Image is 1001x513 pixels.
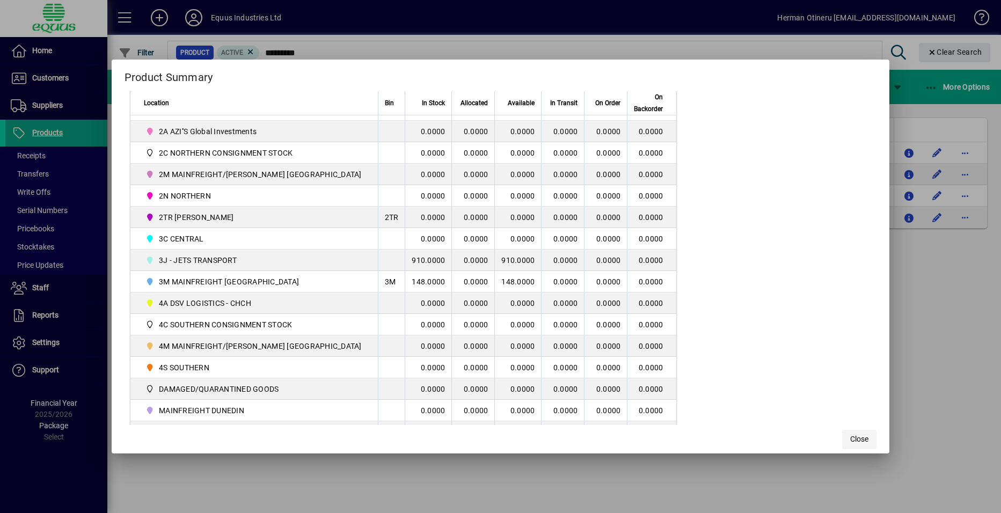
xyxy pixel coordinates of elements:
[405,292,451,314] td: 0.0000
[451,292,494,314] td: 0.0000
[596,363,621,372] span: 0.0000
[596,256,621,265] span: 0.0000
[385,97,394,109] span: Bin
[596,299,621,307] span: 0.0000
[144,340,366,353] span: 4M MAINFREIGHT/OWENS CHRISTCHURCH
[596,192,621,200] span: 0.0000
[144,189,366,202] span: 2N NORTHERN
[596,213,621,222] span: 0.0000
[451,164,494,185] td: 0.0000
[451,400,494,421] td: 0.0000
[553,406,578,415] span: 0.0000
[159,405,244,416] span: MAINFREIGHT DUNEDIN
[850,434,868,445] span: Close
[405,207,451,228] td: 0.0000
[627,314,676,335] td: 0.0000
[627,121,676,142] td: 0.0000
[159,190,211,201] span: 2N NORTHERN
[553,363,578,372] span: 0.0000
[627,250,676,271] td: 0.0000
[159,212,233,223] span: 2TR [PERSON_NAME]
[553,234,578,243] span: 0.0000
[159,126,257,137] span: 2A AZI''S Global Investments
[405,421,451,443] td: 0.0000
[378,207,405,228] td: 2TR
[553,299,578,307] span: 0.0000
[494,142,541,164] td: 0.0000
[144,125,366,138] span: 2A AZI''S Global Investments
[627,335,676,357] td: 0.0000
[508,97,535,109] span: Available
[494,292,541,314] td: 0.0000
[112,60,890,91] h2: Product Summary
[451,121,494,142] td: 0.0000
[144,297,366,310] span: 4A DSV LOGISTICS - CHCH
[144,275,366,288] span: 3M MAINFREIGHT WELLINGTON
[159,255,237,266] span: 3J - JETS TRANSPORT
[159,341,362,351] span: 4M MAINFREIGHT/[PERSON_NAME] [GEOGRAPHIC_DATA]
[451,185,494,207] td: 0.0000
[596,170,621,179] span: 0.0000
[144,232,366,245] span: 3C CENTRAL
[596,320,621,329] span: 0.0000
[494,378,541,400] td: 0.0000
[461,97,488,109] span: Allocated
[494,314,541,335] td: 0.0000
[627,378,676,400] td: 0.0000
[553,213,578,222] span: 0.0000
[553,170,578,179] span: 0.0000
[159,298,251,309] span: 4A DSV LOGISTICS - CHCH
[144,404,366,417] span: MAINFREIGHT DUNEDIN
[144,97,169,109] span: Location
[553,149,578,157] span: 0.0000
[596,127,621,136] span: 0.0000
[842,430,876,449] button: Close
[627,185,676,207] td: 0.0000
[550,97,578,109] span: In Transit
[494,207,541,228] td: 0.0000
[596,385,621,393] span: 0.0000
[596,342,621,350] span: 0.0000
[627,271,676,292] td: 0.0000
[451,250,494,271] td: 0.0000
[405,121,451,142] td: 0.0000
[422,97,445,109] span: In Stock
[159,276,299,287] span: 3M MAINFREIGHT [GEOGRAPHIC_DATA]
[144,318,366,331] span: 4C SOUTHERN CONSIGNMENT STOCK
[159,362,209,373] span: 4S SOUTHERN
[494,421,541,443] td: 0.0000
[553,277,578,286] span: 0.0000
[553,385,578,393] span: 0.0000
[159,148,293,158] span: 2C NORTHERN CONSIGNMENT STOCK
[595,97,620,109] span: On Order
[144,254,366,267] span: 3J - JETS TRANSPORT
[144,146,366,159] span: 2C NORTHERN CONSIGNMENT STOCK
[405,185,451,207] td: 0.0000
[627,292,676,314] td: 0.0000
[627,357,676,378] td: 0.0000
[553,342,578,350] span: 0.0000
[159,384,279,394] span: DAMAGED/QUARANTINED GOODS
[144,211,366,224] span: 2TR TOM RYAN CARTAGE
[405,357,451,378] td: 0.0000
[451,228,494,250] td: 0.0000
[159,169,362,180] span: 2M MAINFREIGHT/[PERSON_NAME] [GEOGRAPHIC_DATA]
[596,277,621,286] span: 0.0000
[451,357,494,378] td: 0.0000
[405,271,451,292] td: 148.0000
[553,192,578,200] span: 0.0000
[405,400,451,421] td: 0.0000
[494,164,541,185] td: 0.0000
[159,319,292,330] span: 4C SOUTHERN CONSIGNMENT STOCK
[405,378,451,400] td: 0.0000
[405,164,451,185] td: 0.0000
[494,400,541,421] td: 0.0000
[405,228,451,250] td: 0.0000
[494,228,541,250] td: 0.0000
[596,406,621,415] span: 0.0000
[596,234,621,243] span: 0.0000
[144,168,366,181] span: 2M MAINFREIGHT/OWENS AUCKLAND
[627,421,676,443] td: 0.0000
[634,91,663,115] span: On Backorder
[627,228,676,250] td: 0.0000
